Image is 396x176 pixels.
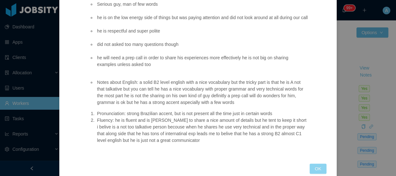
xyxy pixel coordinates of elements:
[96,79,308,106] li: Notes about English: a solid B2 level english with a nice vocabulary but the tricky part is that ...
[310,164,326,174] button: OK
[96,14,308,21] li: he is on the low energy side of things but was paying attention and did not look around at all du...
[96,110,308,117] li: Pronunciation: strong Brazilian accent, but is not present all the time just in certain words
[96,1,308,8] li: Serious guy, man of few words
[96,117,308,144] li: Fluency: he is fluent and is [PERSON_NAME] to share a nice amount of details but he tent to keep ...
[96,41,308,48] li: did not asked too many questions though
[96,28,308,34] li: he is respectful and super polite
[96,55,308,68] li: he will need a prep call in order to share his experiences more effectively he is not big on shar...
